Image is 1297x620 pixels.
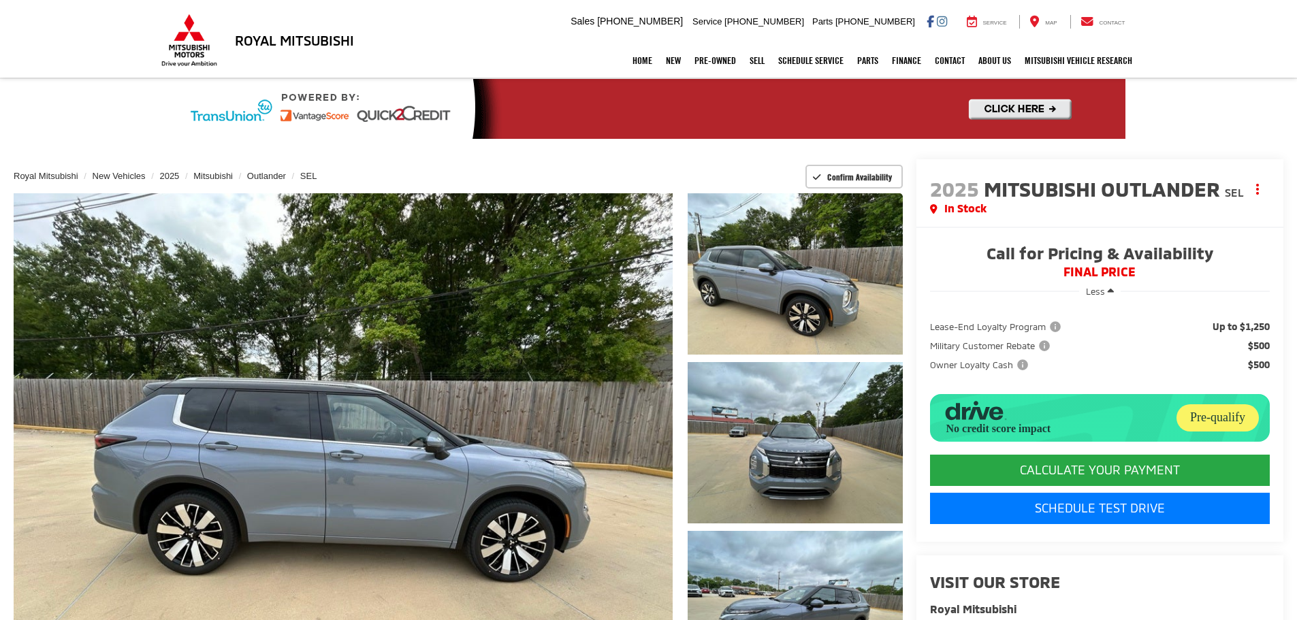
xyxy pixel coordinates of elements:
[930,320,1063,333] span: Lease-End Loyalty Program
[692,16,722,27] span: Service
[1079,279,1121,304] button: Less
[984,176,1225,201] span: Mitsubishi Outlander
[1099,20,1125,26] span: Contact
[885,44,928,78] a: Finance
[14,171,78,181] a: Royal Mitsubishi
[1248,358,1270,372] span: $500
[688,44,743,78] a: Pre-Owned
[930,602,1016,615] strong: Royal Mitsubishi
[930,339,1055,353] button: Military Customer Rebate
[812,16,833,27] span: Parts
[659,44,688,78] a: New
[1086,286,1105,297] span: Less
[1070,15,1136,29] a: Contact
[972,44,1018,78] a: About Us
[1019,15,1067,29] a: Map
[1225,186,1244,199] span: SEL
[688,193,903,355] a: Expand Photo 1
[850,44,885,78] a: Parts: Opens in a new tab
[928,44,972,78] a: Contact
[957,15,1017,29] a: Service
[930,358,1033,372] button: Owner Loyalty Cash
[193,171,233,181] a: Mitsubishi
[685,360,904,525] img: 2025 Mitsubishi Outlander SEL
[983,20,1007,26] span: Service
[571,16,594,27] span: Sales
[688,362,903,523] a: Expand Photo 2
[1018,44,1139,78] a: Mitsubishi Vehicle Research
[172,79,1125,139] img: Quick2Credit
[930,493,1270,524] a: Schedule Test Drive
[743,44,771,78] a: Sell
[771,44,850,78] a: Schedule Service: Opens in a new tab
[626,44,659,78] a: Home
[930,339,1053,353] span: Military Customer Rebate
[930,320,1066,333] button: Lease-End Loyalty Program
[930,573,1270,591] h2: Visit our Store
[930,245,1270,265] span: Call for Pricing & Availability
[93,171,146,181] a: New Vehicles
[930,265,1270,279] span: FINAL PRICE
[930,455,1270,486] : CALCULATE YOUR PAYMENT
[930,176,979,201] span: 2025
[1246,177,1270,201] button: Actions
[827,172,892,182] span: Confirm Availability
[159,171,179,181] a: 2025
[835,16,915,27] span: [PHONE_NUMBER]
[235,33,354,48] h3: Royal Mitsubishi
[1248,339,1270,353] span: $500
[1256,184,1259,195] span: dropdown dots
[597,16,683,27] span: [PHONE_NUMBER]
[724,16,804,27] span: [PHONE_NUMBER]
[930,358,1031,372] span: Owner Loyalty Cash
[159,14,220,67] img: Mitsubishi
[300,171,317,181] a: SEL
[685,191,904,356] img: 2025 Mitsubishi Outlander SEL
[247,171,286,181] a: Outlander
[1213,320,1270,333] span: Up to $1,250
[1045,20,1057,26] span: Map
[805,165,903,189] button: Confirm Availability
[944,201,987,216] span: In Stock
[937,16,947,27] a: Instagram: Click to visit our Instagram page
[927,16,934,27] a: Facebook: Click to visit our Facebook page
